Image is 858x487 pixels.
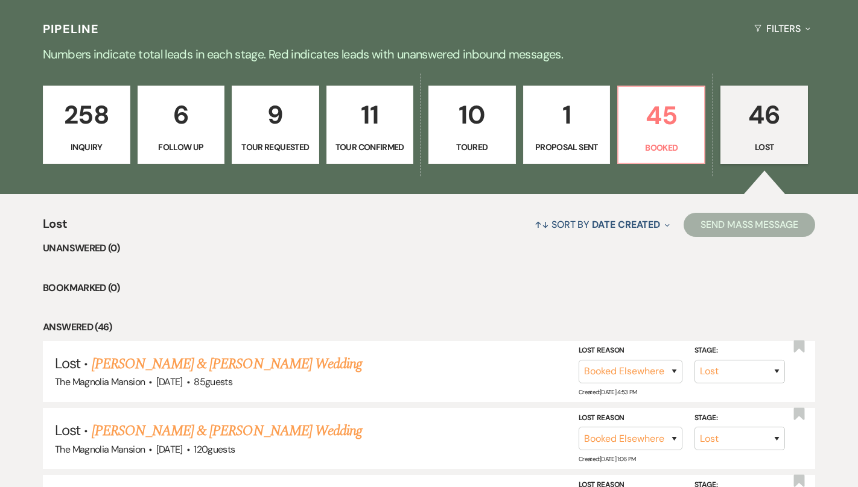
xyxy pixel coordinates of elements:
span: [DATE] [156,443,183,456]
p: Booked [626,141,697,154]
p: 258 [51,95,122,135]
a: 11Tour Confirmed [326,86,413,164]
p: 9 [240,95,311,135]
span: Lost [55,354,80,372]
p: Tour Confirmed [334,140,405,154]
h3: Pipeline [43,20,100,37]
p: 11 [334,95,405,135]
span: The Magnolia Mansion [55,443,145,456]
label: Lost Reason [579,344,682,357]
span: Lost [55,421,80,439]
span: The Magnolia Mansion [55,375,145,388]
span: Created: [DATE] 1:06 PM [579,455,636,463]
a: [PERSON_NAME] & [PERSON_NAME] Wedding [92,353,362,375]
span: Lost [43,215,67,240]
button: Filters [749,13,815,45]
li: Bookmarked (0) [43,280,815,296]
span: ↑↓ [535,218,549,231]
button: Send Mass Message [684,213,815,237]
li: Unanswered (0) [43,240,815,256]
a: 1Proposal Sent [523,86,610,164]
a: 258Inquiry [43,86,130,164]
span: 120 guests [194,443,235,456]
li: Answered (46) [43,319,815,335]
a: 9Tour Requested [232,86,319,164]
span: Date Created [592,218,660,231]
p: Lost [728,140,799,154]
p: Inquiry [51,140,122,154]
span: [DATE] [156,375,183,388]
p: 10 [436,95,507,135]
a: 10Toured [428,86,515,164]
p: Tour Requested [240,140,311,154]
a: 45Booked [617,86,705,164]
button: Sort By Date Created [530,209,675,240]
p: Proposal Sent [531,140,602,154]
p: 46 [728,95,799,135]
a: 46Lost [720,86,807,164]
a: 6Follow Up [138,86,224,164]
label: Stage: [694,411,785,424]
a: [PERSON_NAME] & [PERSON_NAME] Wedding [92,420,362,442]
p: Toured [436,140,507,154]
span: Created: [DATE] 4:53 PM [579,388,637,396]
span: 85 guests [194,375,232,388]
p: 1 [531,95,602,135]
p: 45 [626,95,697,136]
label: Stage: [694,344,785,357]
p: Follow Up [145,140,217,154]
label: Lost Reason [579,411,682,424]
p: 6 [145,95,217,135]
